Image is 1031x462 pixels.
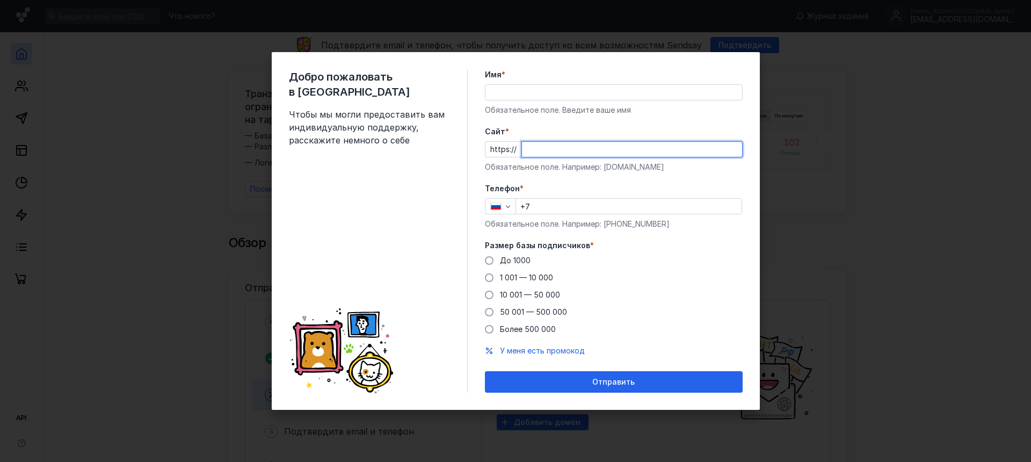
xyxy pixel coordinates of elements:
span: Телефон [485,183,520,194]
div: Обязательное поле. Например: [DOMAIN_NAME] [485,162,743,172]
button: У меня есть промокод [500,345,585,356]
span: Более 500 000 [500,324,556,334]
button: Отправить [485,371,743,393]
span: Добро пожаловать в [GEOGRAPHIC_DATA] [289,69,450,99]
span: У меня есть промокод [500,346,585,355]
span: Чтобы мы могли предоставить вам индивидуальную поддержку, расскажите немного о себе [289,108,450,147]
div: Обязательное поле. Например: [PHONE_NUMBER] [485,219,743,229]
span: Имя [485,69,502,80]
span: 10 001 — 50 000 [500,290,560,299]
span: Размер базы подписчиков [485,240,590,251]
span: Cайт [485,126,505,137]
span: До 1000 [500,256,531,265]
span: 50 001 — 500 000 [500,307,567,316]
div: Обязательное поле. Введите ваше имя [485,105,743,115]
span: Отправить [592,378,635,387]
span: 1 001 — 10 000 [500,273,553,282]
